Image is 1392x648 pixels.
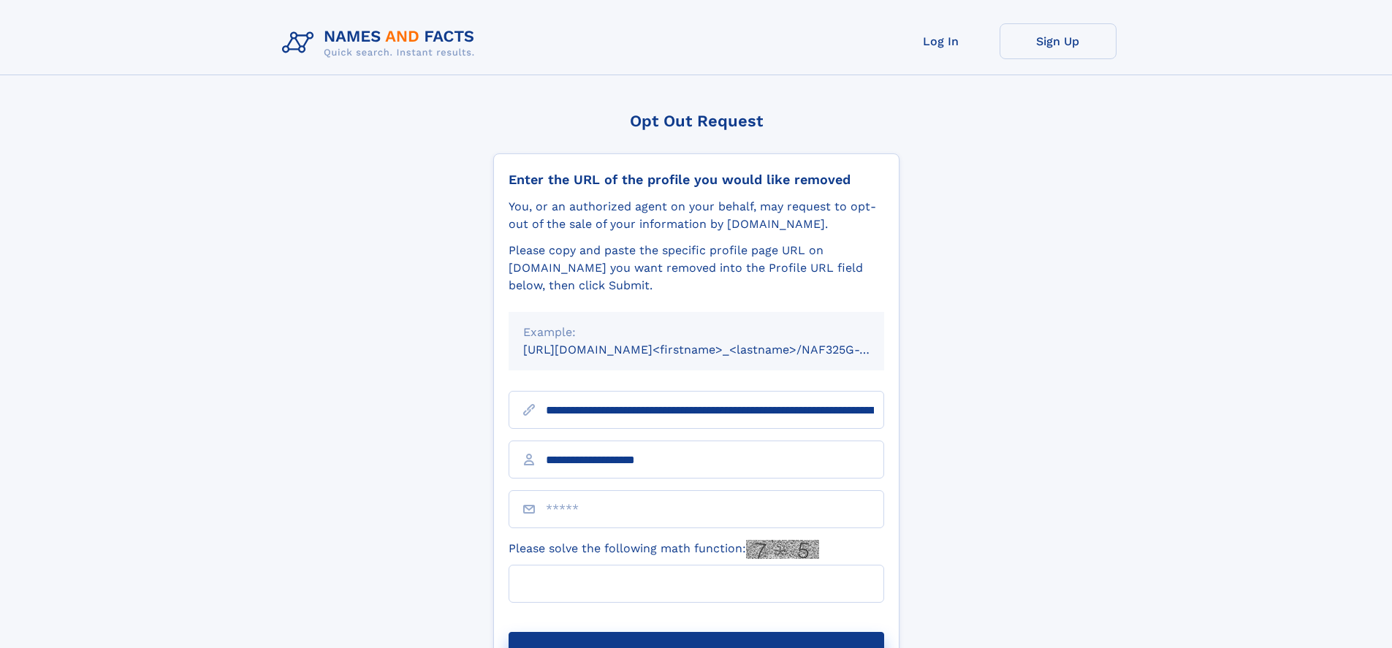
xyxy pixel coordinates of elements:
[493,112,900,130] div: Opt Out Request
[509,172,884,188] div: Enter the URL of the profile you would like removed
[883,23,1000,59] a: Log In
[509,242,884,294] div: Please copy and paste the specific profile page URL on [DOMAIN_NAME] you want removed into the Pr...
[509,540,819,559] label: Please solve the following math function:
[523,324,870,341] div: Example:
[1000,23,1117,59] a: Sign Up
[276,23,487,63] img: Logo Names and Facts
[509,198,884,233] div: You, or an authorized agent on your behalf, may request to opt-out of the sale of your informatio...
[523,343,912,357] small: [URL][DOMAIN_NAME]<firstname>_<lastname>/NAF325G-xxxxxxxx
